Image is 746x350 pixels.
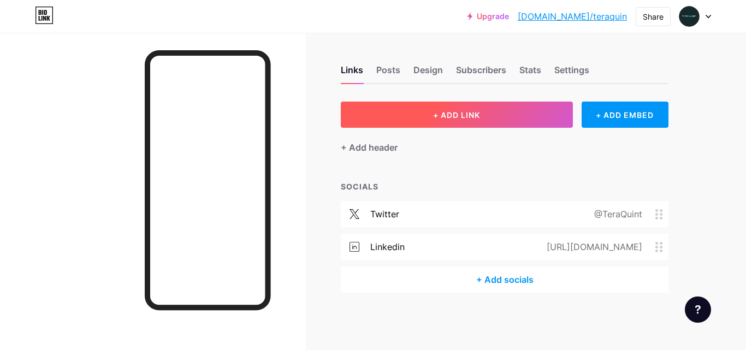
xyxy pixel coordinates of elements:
[341,141,398,154] div: + Add header
[370,240,405,253] div: linkedin
[467,12,509,21] a: Upgrade
[370,207,399,221] div: twitter
[519,63,541,83] div: Stats
[643,11,664,22] div: Share
[341,181,668,192] div: SOCIALS
[341,63,363,83] div: Links
[341,266,668,293] div: + Add socials
[582,102,668,128] div: + ADD EMBED
[554,63,589,83] div: Settings
[518,10,627,23] a: [DOMAIN_NAME]/teraquin
[341,102,573,128] button: + ADD LINK
[679,6,700,27] img: tera quint
[577,207,655,221] div: @TeraQuint
[433,110,480,120] span: + ADD LINK
[413,63,443,83] div: Design
[529,240,655,253] div: [URL][DOMAIN_NAME]
[376,63,400,83] div: Posts
[456,63,506,83] div: Subscribers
